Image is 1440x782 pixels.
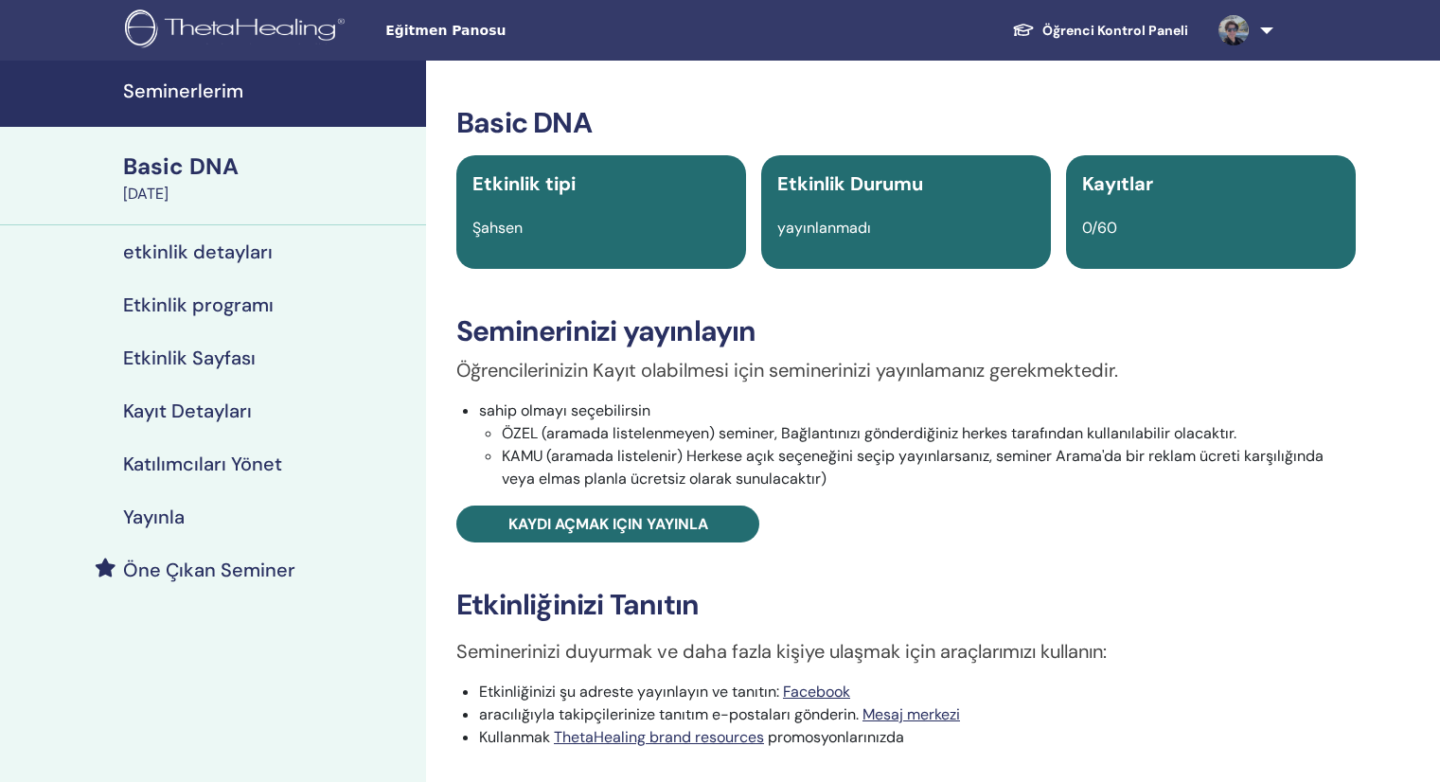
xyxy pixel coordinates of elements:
p: Seminerinizi duyurmak ve daha fazla kişiye ulaşmak için araçlarımızı kullanın: [456,637,1356,666]
a: ThetaHealing brand resources [554,727,764,747]
li: KAMU (aramada listelenir) Herkese açık seçeneğini seçip yayınlarsanız, seminer Arama'da bir rekla... [502,445,1356,490]
span: 0/60 [1082,218,1117,238]
li: Etkinliğinizi şu adreste yayınlayın ve tanıtın: [479,681,1356,703]
h4: Yayınla [123,506,185,528]
span: Etkinlik Durumu [777,171,923,196]
h3: Basic DNA [456,106,1356,140]
span: yayınlanmadı [777,218,871,238]
h3: Etkinliğinizi Tanıtın [456,588,1356,622]
li: sahip olmayı seçebilirsin [479,400,1356,490]
span: Etkinlik tipi [472,171,576,196]
p: Öğrencilerinizin Kayıt olabilmesi için seminerinizi yayınlamanız gerekmektedir. [456,356,1356,384]
h4: etkinlik detayları [123,240,273,263]
a: Facebook [783,682,850,702]
a: Mesaj merkezi [862,704,960,724]
div: [DATE] [123,183,415,205]
span: Şahsen [472,218,523,238]
h3: Seminerinizi yayınlayın [456,314,1356,348]
h4: Etkinlik Sayfası [123,347,256,369]
span: Eğitmen Panosu [385,21,669,41]
li: aracılığıyla takipçilerinize tanıtım e-postaları gönderin. [479,703,1356,726]
h4: Kayıt Detayları [123,400,252,422]
span: Kaydı açmak için yayınla [508,514,708,534]
h4: Katılımcıları Yönet [123,453,282,475]
img: logo.png [125,9,351,52]
h4: Seminerlerim [123,80,415,102]
a: Kaydı açmak için yayınla [456,506,759,542]
div: Basic DNA [123,151,415,183]
span: Kayıtlar [1082,171,1153,196]
h4: Etkinlik programı [123,293,274,316]
li: Kullanmak promosyonlarınızda [479,726,1356,749]
h4: Öne Çıkan Seminer [123,559,295,581]
img: graduation-cap-white.svg [1012,22,1035,38]
img: default.jpg [1218,15,1249,45]
a: Öğrenci Kontrol Paneli [997,13,1203,48]
a: Basic DNA[DATE] [112,151,426,205]
li: ÖZEL (aramada listelenmeyen) seminer, Bağlantınızı gönderdiğiniz herkes tarafından kullanılabilir... [502,422,1356,445]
